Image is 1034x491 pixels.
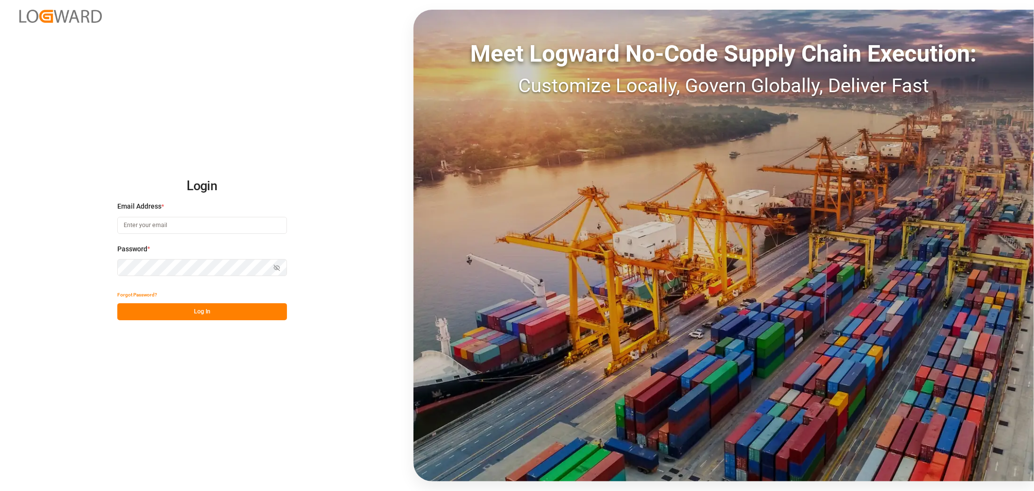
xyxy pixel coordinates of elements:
[414,71,1034,100] div: Customize Locally, Govern Globally, Deliver Fast
[19,10,102,23] img: Logward_new_orange.png
[117,201,161,212] span: Email Address
[117,303,287,320] button: Log In
[117,286,157,303] button: Forgot Password?
[414,36,1034,71] div: Meet Logward No-Code Supply Chain Execution:
[117,171,287,202] h2: Login
[117,217,287,234] input: Enter your email
[117,244,147,254] span: Password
